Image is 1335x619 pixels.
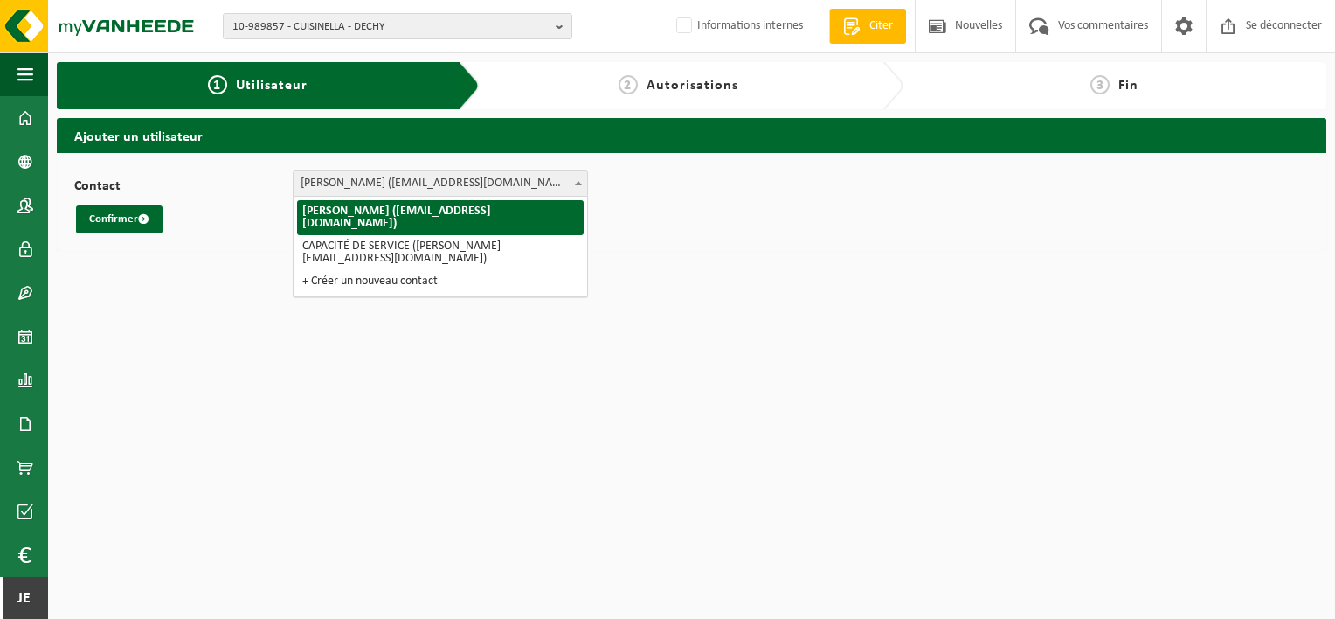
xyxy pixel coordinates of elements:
span: 1 [208,75,227,94]
span: Fin [1118,79,1138,93]
li: + Créer un nouveau contact [297,270,584,293]
span: 10-989857 - CUISINELLA - DECHY [232,14,549,40]
label: Contact [74,179,293,197]
button: Confirmer [76,205,163,233]
span: 2 [619,75,638,94]
li: [PERSON_NAME] ([EMAIL_ADDRESS][DOMAIN_NAME]) [297,200,584,235]
button: 10-989857 - CUISINELLA - DECHY [223,13,572,39]
span: OLIVIER LEGRAIN (olivier@cuisinella-dechy.fr) [293,170,588,197]
span: Autorisations [647,79,738,93]
a: Citer [829,9,906,44]
span: Utilisateur [236,79,308,93]
h2: Ajouter un utilisateur [57,118,1326,152]
li: CAPACITÉ DE SERVICE ([PERSON_NAME][EMAIL_ADDRESS][DOMAIN_NAME]) [297,235,584,270]
span: OLIVIER LEGRAIN (olivier@cuisinella-dechy.fr) [294,171,587,196]
font: Confirmer [89,213,138,225]
span: 3 [1090,75,1110,94]
span: Citer [865,17,897,35]
label: Informations internes [673,13,803,39]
